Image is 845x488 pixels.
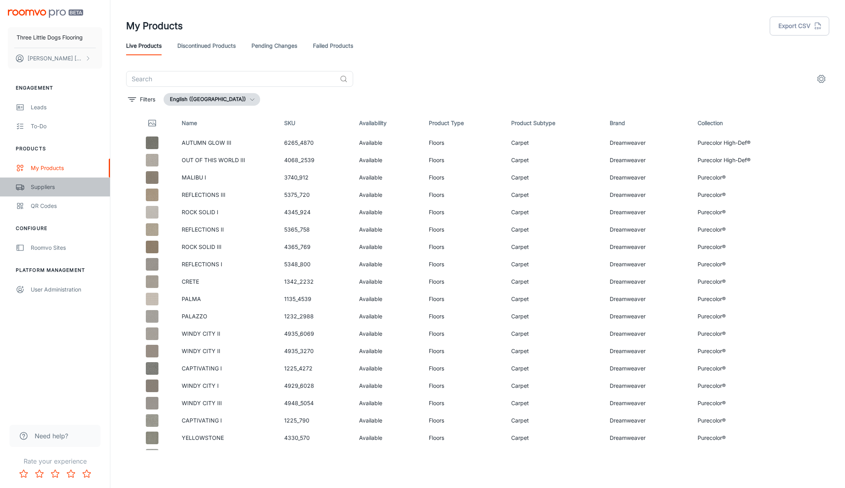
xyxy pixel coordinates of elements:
td: Carpet [505,342,603,360]
td: Purecolor® [691,342,794,360]
a: Discontinued Products [177,36,236,55]
button: Rate 1 star [16,466,32,482]
td: Dreamweaver [603,273,691,290]
td: Available [353,238,422,256]
p: CAPTIVATING I [182,364,272,373]
td: Carpet [505,256,603,273]
td: Purecolor® [691,447,794,464]
td: 1342_2232 [278,273,353,290]
td: Purecolor® [691,221,794,238]
td: Floors [422,342,505,360]
p: WINDY CITY III [182,399,272,408]
td: Available [353,360,422,377]
button: [PERSON_NAME] [PERSON_NAME] [8,48,102,69]
td: Dreamweaver [603,169,691,186]
p: YELLOWSTONE [182,434,272,442]
td: Carpet [505,377,603,395]
td: Available [353,134,422,151]
td: Floors [422,308,505,325]
td: Floors [422,395,505,412]
td: Floors [422,377,505,395]
td: Available [353,412,422,429]
td: Purecolor® [691,360,794,377]
td: Purecolor® [691,290,794,308]
p: PALAZZO [182,312,272,321]
td: Carpet [505,290,603,308]
td: Purecolor® [691,204,794,221]
p: Three Little Dogs Flooring [17,33,83,42]
td: 4365_769 [278,238,353,256]
button: Rate 5 star [79,466,95,482]
td: Dreamweaver [603,342,691,360]
div: QR Codes [31,202,102,210]
td: Purecolor® [691,429,794,447]
td: Floors [422,290,505,308]
td: Floors [422,238,505,256]
td: Dreamweaver [603,325,691,342]
p: PALMA [182,295,272,303]
td: Purecolor High-Def® [691,151,794,169]
td: 4330_570 [278,429,353,447]
div: My Products [31,164,102,172]
button: Rate 2 star [32,466,47,482]
td: Floors [422,429,505,447]
td: Floors [422,360,505,377]
td: 1232_2988 [278,308,353,325]
td: Carpet [505,395,603,412]
h1: My Products [126,19,183,33]
div: Roomvo Sites [31,243,102,252]
td: Available [353,256,422,273]
td: 4068_2539 [278,151,353,169]
a: Live Products [126,36,162,55]
td: Carpet [505,186,603,204]
td: Available [353,395,422,412]
td: 4929_6028 [278,377,353,395]
div: Leads [31,103,102,112]
td: Dreamweaver [603,377,691,395]
p: ROCK SOLID I [182,208,272,217]
td: Carpet [505,308,603,325]
td: Carpet [505,134,603,151]
td: Available [353,273,422,290]
td: 1225_790 [278,412,353,429]
td: Dreamweaver [603,360,691,377]
td: Floors [422,221,505,238]
td: 1225_4272 [278,360,353,377]
td: Carpet [505,204,603,221]
button: Export CSV [770,17,829,36]
td: Dreamweaver [603,290,691,308]
td: Purecolor® [691,377,794,395]
td: Dreamweaver [603,238,691,256]
td: Carpet [505,221,603,238]
td: Purecolor® [691,186,794,204]
td: Available [353,204,422,221]
th: Brand [603,112,691,134]
td: Purecolor® [691,395,794,412]
td: Carpet [505,447,603,464]
td: 5365_758 [278,221,353,238]
td: Carpet [505,151,603,169]
p: AUTUMN GLOW III [182,138,272,147]
td: Purecolor® [691,256,794,273]
td: Dreamweaver [603,447,691,464]
td: 3740_912 [278,169,353,186]
td: Floors [422,186,505,204]
td: Dreamweaver [603,395,691,412]
td: Purecolor® [691,308,794,325]
td: 4935_3270 [278,342,353,360]
td: Floors [422,134,505,151]
td: Purecolor® [691,169,794,186]
td: 5375_720 [278,186,353,204]
td: Dreamweaver [603,134,691,151]
td: Floors [422,273,505,290]
button: Rate 4 star [63,466,79,482]
td: Available [353,151,422,169]
div: User Administration [31,285,102,294]
td: Carpet [505,273,603,290]
button: Rate 3 star [47,466,63,482]
td: Dreamweaver [603,204,691,221]
p: [PERSON_NAME] [PERSON_NAME] [28,54,83,63]
th: Product Type [422,112,505,134]
p: CRETE [182,277,272,286]
td: Floors [422,204,505,221]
